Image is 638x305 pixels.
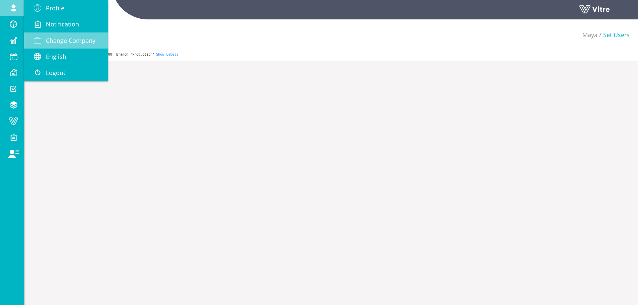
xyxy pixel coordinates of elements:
span: English [46,53,66,61]
span: Logout [46,69,65,77]
a: Logout [24,65,108,81]
li: Set Users [597,30,630,40]
a: Show Labels [156,53,178,56]
a: Change Company [24,32,108,49]
a: English [24,49,108,65]
span: Change Company [46,36,95,45]
span: Notification [46,20,79,28]
a: Maya [582,31,597,39]
a: Notification [24,16,108,32]
span: Profile [46,4,64,12]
